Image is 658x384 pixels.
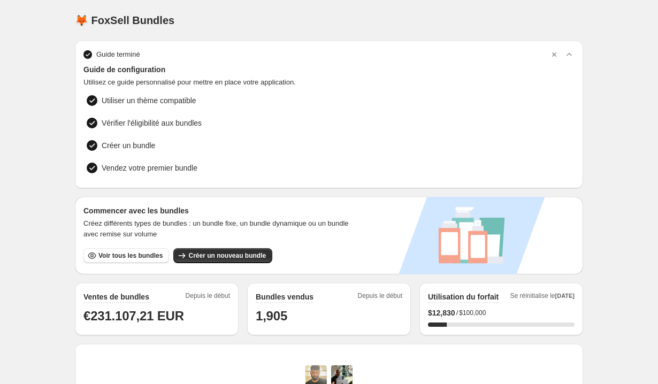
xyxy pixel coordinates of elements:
h3: Commencer avec les bundles [83,205,362,216]
span: Créer un bundle [102,140,155,151]
span: Créez différents types de bundles : un bundle fixe, un bundle dynamique ou un bundle avec remise ... [83,218,362,240]
span: [DATE] [555,293,575,299]
h1: €231.107,21 EUR [83,308,230,325]
button: Créer un nouveau bundle [173,248,272,263]
span: Guide de configuration [83,64,575,75]
h1: 1,905 [256,308,402,325]
div: / [428,308,575,318]
span: Depuis le début [186,291,230,303]
h2: Ventes de bundles [83,291,149,302]
h2: Bundles vendus [256,291,313,302]
span: Guide terminé [96,49,140,60]
span: Se réinitialise le [510,291,575,303]
button: Voir tous les bundles [83,248,169,263]
h1: 🦊 FoxSell Bundles [75,14,174,27]
span: $100,000 [459,309,486,317]
span: Créer un nouveau bundle [188,251,266,260]
span: Utiliser un thème compatible [102,95,196,106]
span: Vérifier l'éligibilité aux bundles [102,118,202,128]
span: $ 12,830 [428,308,455,318]
h2: Utilisation du forfait [428,291,499,302]
span: Vendez votre premier bundle [102,163,197,173]
span: Depuis le début [358,291,402,303]
span: Utilisez ce guide personnalisé pour mettre en place votre application. [83,77,575,88]
span: Voir tous les bundles [98,251,163,260]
